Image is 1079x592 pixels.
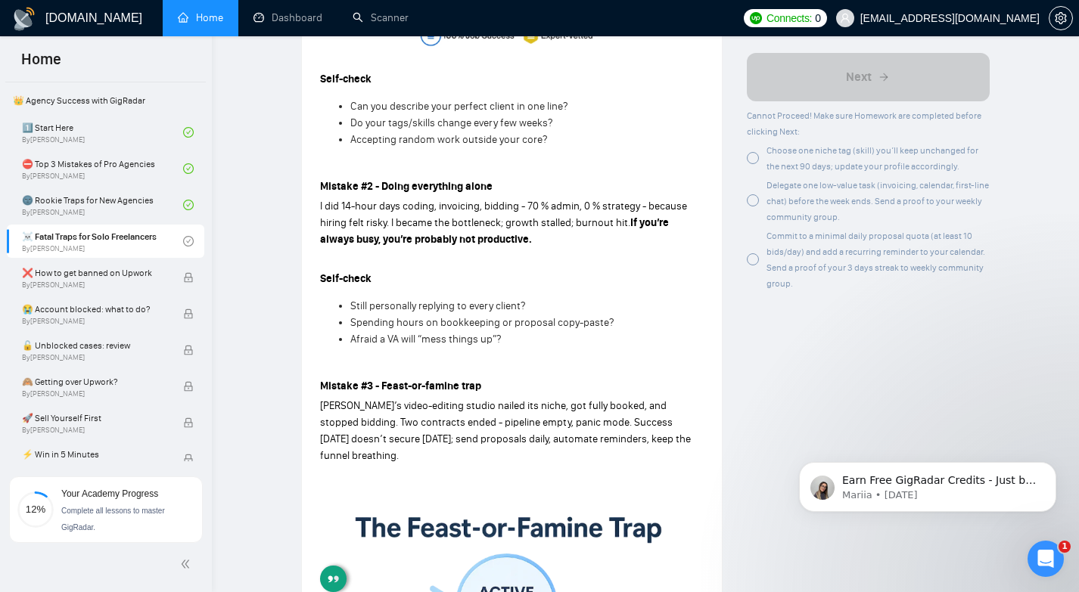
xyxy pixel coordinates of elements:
a: searchScanner [353,11,409,24]
span: setting [1049,12,1072,24]
a: 1️⃣ Start HereBy[PERSON_NAME] [22,116,183,149]
span: Connects: [766,10,812,26]
span: [PERSON_NAME]’s video-editing studio nailed its niche, got fully booked, and stopped bidding. Two... [320,399,691,462]
span: 12% [17,504,54,514]
span: lock [183,454,194,464]
span: Your Academy Progress [61,488,158,499]
a: 🌚 Rookie Traps for New AgenciesBy[PERSON_NAME] [22,188,183,222]
span: check-circle [183,127,194,138]
img: upwork-logo.png [750,12,762,24]
span: Commit to a minimal daily proposal quota (at least 10 bids/day) and add a recurring reminder to y... [766,231,985,289]
span: Can you describe your perfect client in one line? [350,100,567,113]
span: lock [183,417,194,428]
span: 😭 Account blocked: what to do? [22,302,167,317]
span: Spending hours on bookkeeping or proposal copy-paste? [350,316,614,329]
span: Still personally replying to every client? [350,299,525,312]
span: 🙈 Getting over Upwork? [22,374,167,389]
strong: Mistake #2 - Doing everything alone [320,180,493,193]
span: lock [183,272,194,283]
a: ⛔ Top 3 Mistakes of Pro AgenciesBy[PERSON_NAME] [22,152,183,185]
span: lock [183,381,194,392]
span: check-circle [183,200,194,210]
iframe: Intercom notifications message [776,430,1079,536]
span: Home [9,48,73,80]
span: 👑 Agency Success with GigRadar [7,85,204,116]
span: 🔓 Unblocked cases: review [22,338,167,353]
span: Do your tags/skills change every few weeks? [350,116,552,129]
span: Accepting random work outside your core? [350,133,547,146]
img: logo [12,7,36,31]
span: By [PERSON_NAME] [22,426,167,435]
span: Choose one niche tag (skill) you’ll keep unchanged for the next 90 days; update your profile acco... [766,145,978,172]
span: double-left [180,556,195,572]
button: Next [747,53,990,101]
a: setting [1049,12,1073,24]
span: By [PERSON_NAME] [22,353,167,362]
span: check-circle [183,236,194,246]
a: ☠️ Fatal Traps for Solo FreelancersBy[PERSON_NAME] [22,225,183,258]
span: By [PERSON_NAME] [22,389,167,398]
strong: Self-check [320,272,372,285]
span: ❌ How to get banned on Upwork [22,265,167,281]
a: homeHome [178,11,223,24]
span: Complete all lessons to master GigRadar. [61,507,165,532]
span: Next [846,68,872,86]
strong: Mistake #3 - Feast-or-famine trap [320,380,481,392]
span: Afraid a VA will “mess things up”? [350,333,501,346]
strong: If you’re always busy, you’re probably not productive. [320,216,669,246]
span: 0 [815,10,821,26]
span: ⚡ Win in 5 Minutes [22,447,167,462]
span: Cannot Proceed! Make sure Homework are completed before clicking Next: [747,110,981,137]
span: I did 14-hour days coding, invoicing, bidding - 70 % admin, 0 % strategy - because hiring felt ri... [320,200,687,229]
button: setting [1049,6,1073,30]
span: lock [183,345,194,355]
strong: Self-check [320,73,372,85]
span: 1 [1059,541,1071,553]
span: check-circle [183,163,194,174]
span: 🚀 Sell Yourself First [22,411,167,426]
span: By [PERSON_NAME] [22,281,167,290]
span: By [PERSON_NAME] [22,317,167,326]
span: user [840,13,850,23]
span: lock [183,308,194,319]
span: Delegate one low-value task (invoicing, calendar, first-line chat) before the week ends. Send a p... [766,180,989,222]
iframe: Intercom live chat [1028,541,1064,577]
a: dashboardDashboard [253,11,322,24]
